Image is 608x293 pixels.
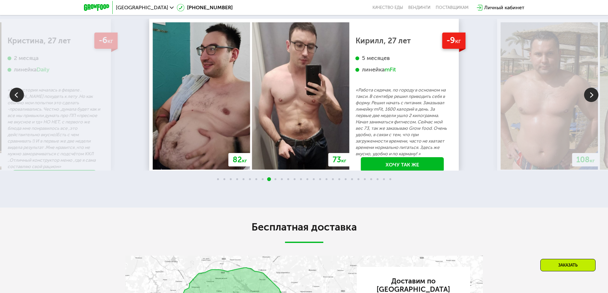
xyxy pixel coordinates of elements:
img: Slide left [10,88,24,102]
a: [PHONE_NUMBER] [177,4,233,11]
a: Хочу так же [361,157,444,172]
a: Качество еды [372,5,403,10]
div: -6 [94,33,117,49]
span: кг [242,157,247,164]
span: кг [341,157,346,164]
a: Хочу так же [13,170,96,184]
div: Кристина, 27 лет [8,38,101,44]
div: Кирилл, 27 лет [356,38,449,44]
a: Вендинги [408,5,431,10]
div: Личный кабинет [484,4,524,11]
p: «Работа сидячая, по городу в основном на такси. В сентябре решил приводить себя в форму. Решил на... [356,87,449,157]
img: Slide right [584,88,598,102]
h2: Бесплатная доставка [125,221,483,233]
div: 2 месяца [8,55,101,62]
div: 5 месяцев [356,55,449,62]
div: поставщикам [436,5,469,10]
span: [GEOGRAPHIC_DATA] [116,5,168,10]
div: 73 [328,153,350,166]
span: кг [107,37,113,45]
div: mFit [385,66,396,73]
div: 108 [572,153,599,166]
div: Заказать [540,259,596,271]
span: кг [590,157,595,164]
div: линейка [356,66,449,73]
div: Daily [37,66,50,73]
span: кг [455,37,461,45]
div: линейка [8,66,101,73]
p: «Моя история началась в феврале .[PERSON_NAME] похудеть к лету .Но как обычно мои попытки это сде... [8,87,101,170]
div: -9 [442,33,465,49]
div: 82 [229,153,251,166]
